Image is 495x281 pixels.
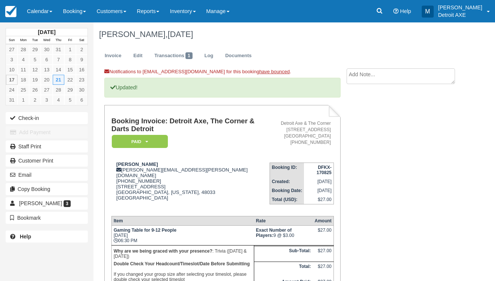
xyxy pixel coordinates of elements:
[256,228,292,238] strong: Exact Number of Players
[76,85,87,95] a: 30
[38,29,55,35] strong: [DATE]
[259,69,290,74] a: have bounced
[273,120,331,146] address: Detroit Axe & The Corner [STREET_ADDRESS] [GEOGRAPHIC_DATA] [PHONE_NUMBER]
[64,200,71,207] span: 3
[270,177,304,186] th: Created:
[18,75,29,85] a: 18
[6,155,88,167] a: Customer Print
[53,85,64,95] a: 28
[41,75,52,85] a: 20
[53,36,64,44] th: Thu
[6,231,88,243] a: Help
[64,95,76,105] a: 5
[313,216,333,225] th: Amount
[270,186,304,195] th: Booking Date:
[270,195,304,204] th: Total (USD):
[29,55,41,65] a: 5
[400,8,411,14] span: Help
[64,44,76,55] a: 1
[128,49,148,63] a: Edit
[41,55,52,65] a: 6
[254,216,313,225] th: Rate
[114,228,176,233] strong: Gaming Table for 9-12 People
[112,135,168,148] em: Paid
[5,6,16,17] img: checkfront-main-nav-mini-logo.png
[6,112,88,124] button: Check-in
[6,169,88,181] button: Email
[304,177,333,186] td: [DATE]
[6,95,18,105] a: 31
[29,36,41,44] th: Tue
[116,161,158,167] strong: [PERSON_NAME]
[53,55,64,65] a: 7
[41,65,52,75] a: 13
[438,4,482,11] p: [PERSON_NAME]
[76,75,87,85] a: 23
[6,183,88,195] button: Copy Booking
[76,55,87,65] a: 9
[254,225,313,245] td: 9 @ $3.00
[41,44,52,55] a: 30
[29,85,41,95] a: 26
[185,52,193,59] span: 1
[199,49,219,63] a: Log
[41,95,52,105] a: 3
[29,44,41,55] a: 29
[64,36,76,44] th: Fri
[18,95,29,105] a: 1
[104,78,341,98] p: Updated!
[41,85,52,95] a: 27
[64,75,76,85] a: 22
[254,246,313,262] th: Sub-Total:
[304,195,333,204] td: $27.00
[6,36,18,44] th: Sun
[270,163,304,177] th: Booking ID:
[114,261,250,266] b: Double Check Your Headcount/Timeslot/Date Before Submitting
[6,55,18,65] a: 3
[6,126,88,138] button: Add Payment
[111,117,270,133] h1: Booking Invoice: Detroit Axe, The Corner & Darts Detroit
[76,65,87,75] a: 16
[18,55,29,65] a: 4
[64,85,76,95] a: 29
[111,161,270,210] div: [PERSON_NAME][EMAIL_ADDRESS][PERSON_NAME][DOMAIN_NAME] [PHONE_NUMBER] [STREET_ADDRESS] [GEOGRAPHI...
[6,212,88,224] button: Bookmark
[6,85,18,95] a: 24
[18,36,29,44] th: Mon
[393,9,399,14] i: Help
[76,36,87,44] th: Sat
[313,262,333,277] td: $27.00
[111,216,254,225] th: Item
[6,140,88,152] a: Staff Print
[438,11,482,19] p: Detroit AXE
[111,225,254,245] td: [DATE] 06:30 PM
[6,75,18,85] a: 17
[317,165,332,175] strong: DFKX-170825
[99,49,127,63] a: Invoice
[64,55,76,65] a: 8
[53,95,64,105] a: 4
[6,197,88,209] a: [PERSON_NAME] 3
[313,246,333,262] td: $27.00
[29,65,41,75] a: 12
[149,49,198,63] a: Transactions1
[6,65,18,75] a: 10
[18,44,29,55] a: 28
[422,6,434,18] div: M
[304,186,333,195] td: [DATE]
[99,30,459,39] h1: [PERSON_NAME],
[167,30,193,39] span: [DATE]
[18,65,29,75] a: 11
[254,262,313,277] th: Total:
[64,65,76,75] a: 15
[29,95,41,105] a: 2
[20,234,31,240] b: Help
[76,44,87,55] a: 2
[19,200,62,206] span: [PERSON_NAME]
[6,44,18,55] a: 27
[53,75,64,85] a: 21
[53,44,64,55] a: 31
[114,247,252,260] p: : Trivia ([DATE] & [DATE])
[111,135,165,148] a: Paid
[76,95,87,105] a: 6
